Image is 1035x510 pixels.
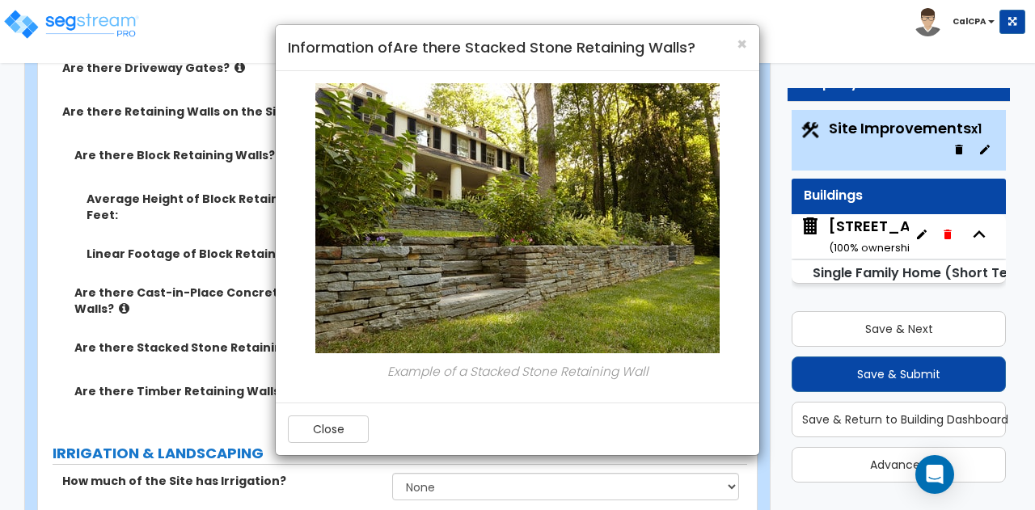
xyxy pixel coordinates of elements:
[387,363,648,380] i: Example of a Stacked Stone Retaining Wall
[737,32,747,56] span: ×
[737,36,747,53] button: Close
[288,415,369,443] button: Close
[315,83,720,353] img: stacked-stone-retaining-wall-min.jpeg
[915,455,954,494] div: Open Intercom Messenger
[288,37,747,58] h4: Information of Are there Stacked Stone Retaining Walls?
